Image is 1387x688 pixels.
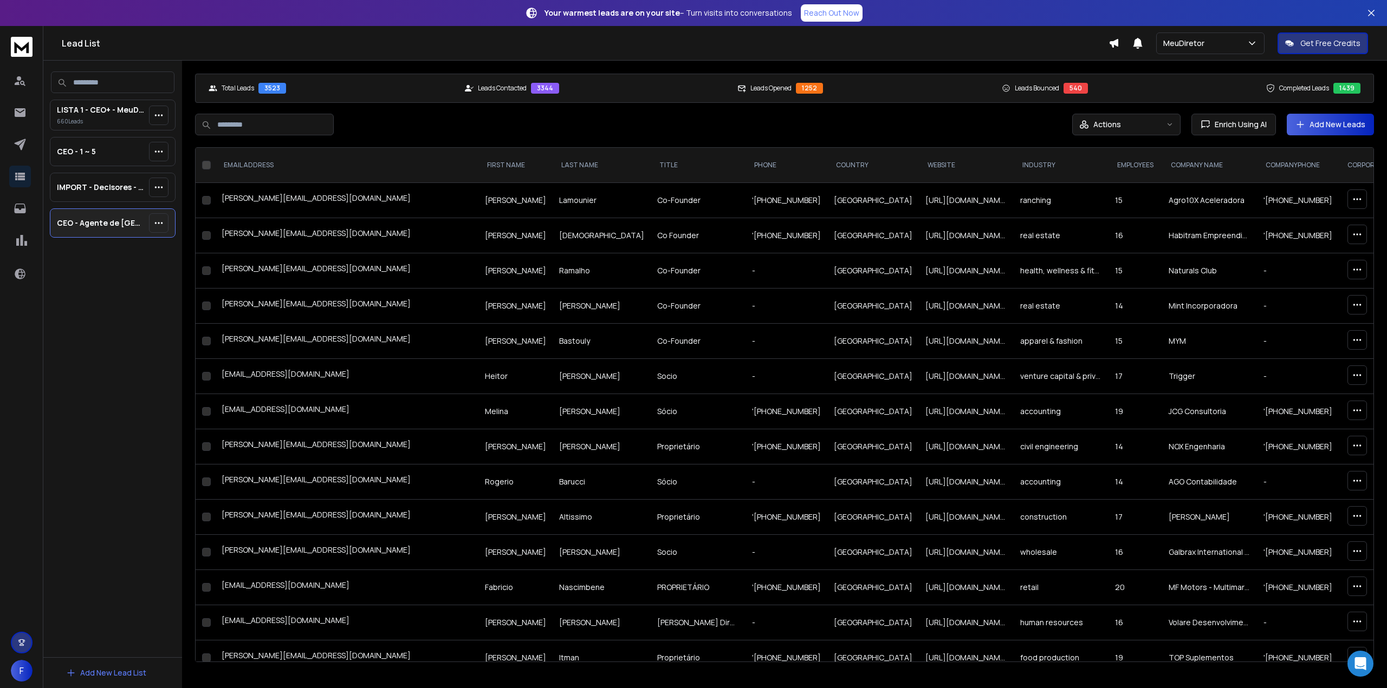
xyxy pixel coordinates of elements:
[222,509,472,525] div: [PERSON_NAME][EMAIL_ADDRESS][DOMAIN_NAME]
[1257,148,1339,183] th: companyPhone
[1191,114,1276,135] button: Enrich Using AI
[478,394,553,429] td: Melina
[1162,605,1257,640] td: Volare Desenvolvimento Humano
[1278,32,1368,54] button: Get Free Credits
[750,84,792,93] p: Leads Opened
[1279,84,1329,93] p: Completed Leads
[553,359,651,394] td: [PERSON_NAME]
[919,183,1014,218] td: [URL][DOMAIN_NAME]
[919,359,1014,394] td: [URL][DOMAIN_NAME]
[919,429,1014,464] td: [URL][DOMAIN_NAME]
[222,474,472,489] div: [PERSON_NAME][EMAIL_ADDRESS][DOMAIN_NAME]
[1257,253,1339,289] td: -
[1109,289,1162,324] td: 14
[1257,429,1339,464] td: '[PHONE_NUMBER]
[1300,38,1360,49] p: Get Free Credits
[919,605,1014,640] td: [URL][DOMAIN_NAME]
[919,464,1014,500] td: [URL][DOMAIN_NAME]
[804,8,859,18] p: Reach Out Now
[1162,464,1257,500] td: AGO Contabilidade
[1014,253,1109,289] td: health, wellness & fitness
[746,218,827,253] td: '[PHONE_NUMBER]
[1163,38,1209,49] p: MeuDiretor
[1162,640,1257,676] td: TOP Suplementos
[478,605,553,640] td: [PERSON_NAME]
[827,253,919,289] td: [GEOGRAPHIC_DATA]
[1257,640,1339,676] td: '[PHONE_NUMBER]
[1257,535,1339,570] td: '[PHONE_NUMBER]
[1162,394,1257,429] td: JCG Consultoria
[553,218,651,253] td: [DEMOGRAPHIC_DATA]
[1162,324,1257,359] td: MYM
[651,148,746,183] th: title
[553,324,651,359] td: Bastouly
[1162,183,1257,218] td: Agro10X Aceleradora
[222,193,472,208] div: [PERSON_NAME][EMAIL_ADDRESS][DOMAIN_NAME]
[1014,218,1109,253] td: real estate
[1109,500,1162,535] td: 17
[1014,464,1109,500] td: accounting
[1257,289,1339,324] td: -
[1162,218,1257,253] td: Habitram Empreendimentos Imobiliários
[478,218,553,253] td: [PERSON_NAME]
[258,83,286,94] div: 3523
[746,500,827,535] td: '[PHONE_NUMBER]
[1257,570,1339,605] td: '[PHONE_NUMBER]
[746,253,827,289] td: -
[1257,183,1339,218] td: '[PHONE_NUMBER]
[827,394,919,429] td: [GEOGRAPHIC_DATA]
[651,500,746,535] td: Proprietário
[1093,119,1121,130] p: Actions
[222,545,472,560] div: [PERSON_NAME][EMAIL_ADDRESS][DOMAIN_NAME]
[1014,289,1109,324] td: real estate
[1109,324,1162,359] td: 15
[1014,394,1109,429] td: accounting
[1162,570,1257,605] td: MF Motors - Multimarcas Premium
[478,253,553,289] td: [PERSON_NAME]
[1162,535,1257,570] td: Galbrax International Ltda
[1109,429,1162,464] td: 14
[1014,535,1109,570] td: wholesale
[478,464,553,500] td: Rogerio
[651,570,746,605] td: PROPRIETÁRIO
[651,218,746,253] td: Co Founder
[1162,359,1257,394] td: Trigger
[1109,359,1162,394] td: 17
[827,535,919,570] td: [GEOGRAPHIC_DATA]
[553,535,651,570] td: [PERSON_NAME]
[478,359,553,394] td: Heitor
[215,148,478,183] th: EMAIL ADDRESS
[57,182,145,193] p: IMPORT - Decisores - Setor Misto - 10 a 13
[57,218,145,228] p: CEO - Agente de [GEOGRAPHIC_DATA]
[553,464,651,500] td: Barucci
[1162,500,1257,535] td: [PERSON_NAME]
[827,359,919,394] td: [GEOGRAPHIC_DATA]
[478,535,553,570] td: [PERSON_NAME]
[1257,359,1339,394] td: -
[746,359,827,394] td: -
[827,570,919,605] td: [GEOGRAPHIC_DATA]
[919,218,1014,253] td: [URL][DOMAIN_NAME]
[1109,394,1162,429] td: 19
[746,429,827,464] td: '[PHONE_NUMBER]
[553,394,651,429] td: [PERSON_NAME]
[11,37,33,57] img: logo
[478,500,553,535] td: [PERSON_NAME]
[553,640,651,676] td: Itman
[1109,570,1162,605] td: 20
[1109,183,1162,218] td: 15
[222,580,472,595] div: [EMAIL_ADDRESS][DOMAIN_NAME]
[1014,640,1109,676] td: food production
[222,369,472,384] div: [EMAIL_ADDRESS][DOMAIN_NAME]
[478,570,553,605] td: Fabricio
[1015,84,1059,93] p: Leads Bounced
[827,218,919,253] td: [GEOGRAPHIC_DATA]
[1014,500,1109,535] td: construction
[222,439,472,454] div: [PERSON_NAME][EMAIL_ADDRESS][DOMAIN_NAME]
[827,500,919,535] td: [GEOGRAPHIC_DATA]
[827,429,919,464] td: [GEOGRAPHIC_DATA]
[222,333,472,349] div: [PERSON_NAME][EMAIL_ADDRESS][DOMAIN_NAME]
[1257,500,1339,535] td: '[PHONE_NUMBER]
[1014,605,1109,640] td: human resources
